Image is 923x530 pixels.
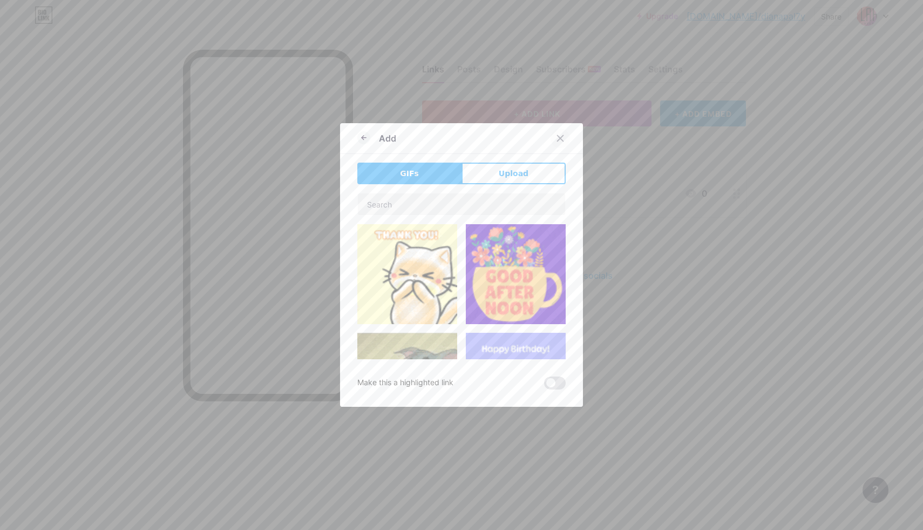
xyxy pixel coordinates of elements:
span: Upload [499,168,528,179]
div: Make this a highlighted link [357,377,453,390]
span: GIFs [400,168,419,179]
img: Gihpy [466,333,566,433]
img: Gihpy [357,333,457,425]
button: Upload [461,163,566,184]
img: Gihpy [466,224,566,324]
button: GIFs [357,163,461,184]
div: Add [379,132,396,145]
img: Gihpy [357,224,457,324]
input: Search [358,193,565,215]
